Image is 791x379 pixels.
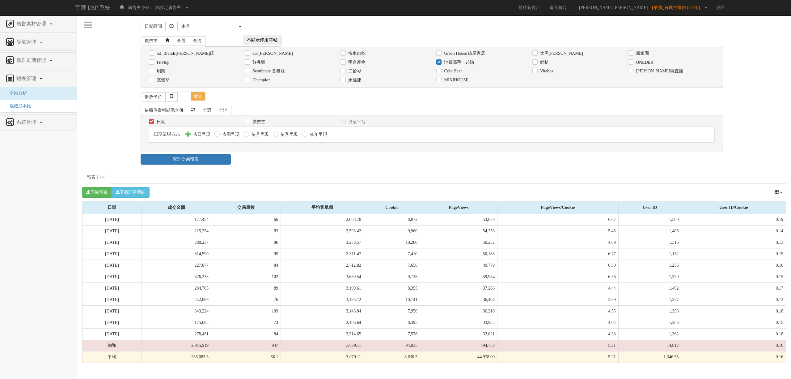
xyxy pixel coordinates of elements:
[15,76,39,81] span: 報表管理
[5,91,27,96] a: 全站分析
[142,282,211,294] td: 284,765
[15,21,49,26] span: 廣告素材管理
[308,131,327,138] label: 依年呈現
[141,154,231,165] a: 查詢交易報表
[142,271,211,282] td: 376,333
[82,305,142,317] td: [DATE]
[221,131,239,138] label: 依周呈現
[420,214,497,226] td: 53,850
[420,248,497,260] td: 50,183
[681,328,786,340] td: 0.18
[155,59,169,66] label: FitFlop
[211,271,281,282] td: 102
[281,214,364,226] td: 2,688.70
[364,351,420,363] td: 8,630.5
[681,201,786,214] div: User ID/Cookie
[652,5,703,10] span: [業務_有廣告操作 (2024)]
[142,201,211,214] div: 成交金額
[420,201,497,214] div: PageViews
[618,328,681,340] td: 1,362
[681,340,786,351] td: 0.16
[155,50,214,57] label: S2_Brands[PERSON_NAME]氏
[364,214,420,226] td: 8,072
[82,171,110,184] a: 報表 1 -
[771,187,787,197] div: Columns
[281,282,364,294] td: 3,199.61
[681,294,786,305] td: 0.13
[281,294,364,305] td: 3,185.12
[251,119,265,125] label: 廣告主
[618,351,681,363] td: 1,346.55
[251,59,265,66] label: 好兆頭
[177,22,245,31] button: 本月
[173,36,189,45] a: 全選
[82,328,142,340] td: [DATE]
[634,50,649,57] label: 新家園
[5,56,72,66] a: 廣告走期管理
[442,77,468,83] label: MIKIHOUSE
[281,248,364,260] td: 3,311.47
[681,271,786,282] td: 0.15
[142,260,211,271] td: 227,877
[82,282,142,294] td: [DATE]
[634,59,654,66] label: ONEDER
[364,294,420,305] td: 10,141
[618,294,681,305] td: 1,327
[364,248,420,260] td: 7,410
[497,305,618,317] td: 4.55
[211,248,281,260] td: 95
[82,201,142,214] div: 日期
[497,225,618,237] td: 5.45
[82,225,142,237] td: [DATE]
[681,225,786,237] td: 0.14
[142,294,211,305] td: 242,069
[347,68,361,74] label: 二拾衫
[199,106,215,115] a: 全選
[420,237,497,248] td: 50,252
[215,106,231,115] a: 全消
[420,328,497,340] td: 32,621
[497,260,618,271] td: 6.50
[251,68,285,74] label: Seoulmate 首爾妹
[618,225,681,237] td: 1,405
[211,294,281,305] td: 76
[364,225,420,237] td: 9,960
[211,282,281,294] td: 89
[364,317,420,328] td: 8,395
[281,317,364,328] td: 2,406.64
[142,317,211,328] td: 175,685
[539,59,549,66] label: 鮮拾
[281,340,364,351] td: 3,079.11
[142,237,211,248] td: 280,237
[82,187,112,198] button: 下載報表
[82,260,142,271] td: [DATE]
[364,271,420,282] td: 9,138
[142,351,211,363] td: 265,083.5
[281,351,364,363] td: 3,079.11
[634,68,683,74] label: [PERSON_NAME]特直播
[281,271,364,282] td: 3,689.54
[681,214,786,226] td: 0.19
[618,271,681,282] td: 1,370
[211,328,281,340] td: 84
[101,174,105,181] span: ×
[281,260,364,271] td: 2,712.82
[192,131,210,138] label: 依日呈現
[420,260,497,271] td: 49,779
[250,131,269,138] label: 依月呈現
[211,237,281,248] td: 86
[420,282,497,294] td: 37,286
[347,59,366,66] label: 明台產物
[364,328,420,340] td: 7,538
[189,36,205,45] a: 全消
[497,282,618,294] td: 4.44
[364,260,420,271] td: 7,656
[497,214,618,226] td: 6.67
[442,59,474,66] label: 消費高手一起購
[5,118,72,127] a: 系統管理
[211,351,281,363] td: 86.1
[281,328,364,340] td: 3,314.65
[681,317,786,328] td: 0.15
[142,328,211,340] td: 278,431
[281,201,364,214] div: 平均客單價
